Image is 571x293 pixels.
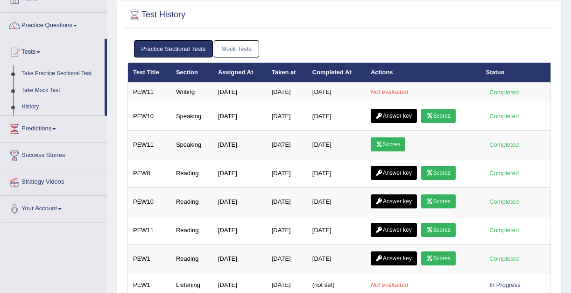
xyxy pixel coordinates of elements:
th: Taken at [267,63,307,82]
td: PEW8 [128,159,171,187]
em: Not evaluated [371,281,408,288]
a: Your Account [0,196,107,219]
td: [DATE] [307,159,366,187]
a: History [17,99,105,115]
div: Completed [486,254,522,264]
a: Scores [421,166,456,180]
td: [DATE] [307,216,366,244]
td: PEW11 [128,216,171,244]
td: Reading [171,216,213,244]
td: [DATE] [267,159,307,187]
a: Strategy Videos [0,169,107,193]
td: Reading [171,159,213,187]
td: [DATE] [267,216,307,244]
a: Scores [421,251,456,265]
td: [DATE] [213,130,267,159]
th: Test Title [128,63,171,82]
td: Reading [171,244,213,273]
th: Status [481,63,551,82]
a: Tests [0,39,105,63]
a: Practice Sectional Tests [134,40,213,57]
td: PEW1 [128,244,171,273]
div: Completed [486,168,522,178]
a: Take Practice Sectional Test [17,65,105,82]
td: [DATE] [213,216,267,244]
td: PEW10 [128,187,171,216]
a: Scores [421,194,456,208]
a: Take Mock Test [17,82,105,99]
th: Assigned At [213,63,267,82]
td: [DATE] [213,102,267,130]
td: [DATE] [307,102,366,130]
td: [DATE] [213,82,267,102]
a: Scores [421,109,456,123]
th: Completed At [307,63,366,82]
td: [DATE] [307,130,366,159]
h2: Test History [127,8,185,22]
td: Speaking [171,102,213,130]
a: Practice Questions [0,13,107,36]
td: Writing [171,82,213,102]
div: Completed [486,87,522,97]
a: Answer key [371,223,417,237]
th: Section [171,63,213,82]
a: Predictions [0,116,107,139]
td: [DATE] [267,102,307,130]
td: PEW11 [128,82,171,102]
a: Answer key [371,194,417,208]
td: [DATE] [267,130,307,159]
td: [DATE] [213,159,267,187]
td: [DATE] [213,244,267,273]
div: Completed [486,140,522,150]
a: Scores [371,137,405,151]
a: Answer key [371,251,417,265]
em: Not evaluated [371,88,408,95]
td: PEW10 [128,102,171,130]
td: Reading [171,187,213,216]
td: [DATE] [307,244,366,273]
div: Completed [486,197,522,207]
div: In Progress [486,280,524,290]
div: Completed [486,225,522,235]
th: Actions [366,63,481,82]
td: Speaking [171,130,213,159]
td: [DATE] [307,187,366,216]
a: Mock Tests [214,40,259,57]
a: Scores [421,223,456,237]
td: [DATE] [213,187,267,216]
td: [DATE] [267,187,307,216]
td: [DATE] [267,244,307,273]
span: (not set) [312,281,335,288]
td: [DATE] [267,82,307,102]
a: Answer key [371,166,417,180]
div: Completed [486,111,522,121]
td: [DATE] [307,82,366,102]
a: Success Stories [0,143,107,166]
a: Answer key [371,109,417,123]
td: PEW11 [128,130,171,159]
